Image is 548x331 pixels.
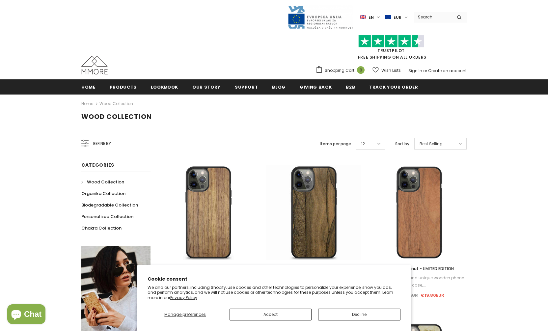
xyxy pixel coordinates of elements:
div: If you want a fine and unique wooden phone case,... [371,274,467,289]
a: Chakra Collection [81,222,122,234]
span: 0 [357,66,365,74]
span: Lookbook [151,84,178,90]
span: Refine by [93,140,111,147]
span: EUR [394,14,401,21]
label: Items per page [320,141,351,147]
a: Giving back [300,79,332,94]
img: MMORE Cases [81,56,108,74]
a: Blog [272,79,286,94]
a: Javni Razpis [288,14,353,20]
span: Categories [81,162,114,168]
input: Search Site [414,12,452,22]
button: Accept [230,309,312,320]
span: Home [81,84,96,90]
a: Wood Collection [81,176,124,188]
a: Biodegradable Collection [81,199,138,211]
span: Organika Collection [81,190,125,197]
span: B2B [346,84,355,90]
span: or [423,68,427,73]
label: Sort by [395,141,409,147]
span: FREE SHIPPING ON ALL ORDERS [315,38,467,60]
a: Sign In [408,68,422,73]
span: support [235,84,258,90]
a: Trustpilot [377,48,405,53]
a: Home [81,79,96,94]
span: Wood Collection [87,179,124,185]
p: We and our partners, including Shopify, use cookies and other technologies to personalize your ex... [148,285,400,300]
button: Manage preferences [148,309,223,320]
span: Shopping Cart [325,67,354,74]
a: support [235,79,258,94]
a: Home [81,100,93,108]
span: en [369,14,374,21]
a: European Walnut - LIMITED EDITION [371,265,467,272]
span: Personalized Collection [81,213,133,220]
span: Giving back [300,84,332,90]
a: Wish Lists [372,65,401,76]
span: Our Story [192,84,221,90]
a: Our Story [192,79,221,94]
span: Chakra Collection [81,225,122,231]
span: €19.80EUR [421,292,444,298]
inbox-online-store-chat: Shopify online store chat [5,304,47,326]
span: Products [110,84,137,90]
a: Shopping Cart 0 [315,66,368,75]
span: European Walnut - LIMITED EDITION [384,266,454,271]
a: Wood Collection [99,101,133,106]
a: Products [110,79,137,94]
span: Track your order [369,84,418,90]
span: 12 [361,141,365,147]
button: Decline [318,309,400,320]
img: i-lang-1.png [360,14,366,20]
img: Trust Pilot Stars [358,35,424,48]
span: Biodegradable Collection [81,202,138,208]
a: Track your order [369,79,418,94]
span: Blog [272,84,286,90]
a: Organika Collection [81,188,125,199]
img: Javni Razpis [288,5,353,29]
a: Lookbook [151,79,178,94]
a: Privacy Policy [170,295,197,300]
span: Wood Collection [81,112,152,121]
a: Create an account [428,68,467,73]
a: B2B [346,79,355,94]
span: Wish Lists [381,67,401,74]
span: Manage preferences [164,312,206,317]
h2: Cookie consent [148,276,400,283]
span: Best Selling [420,141,443,147]
a: Personalized Collection [81,211,133,222]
